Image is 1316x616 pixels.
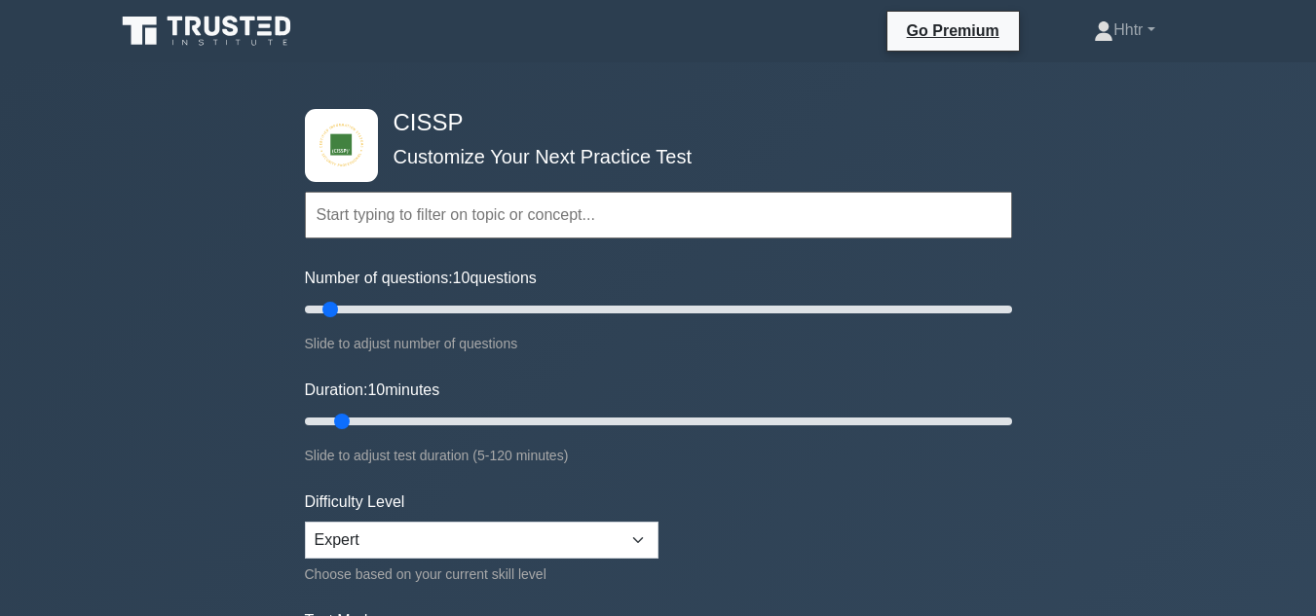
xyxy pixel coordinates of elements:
div: Slide to adjust number of questions [305,332,1012,355]
label: Duration: minutes [305,379,440,402]
a: Go Premium [895,18,1011,43]
label: Number of questions: questions [305,267,537,290]
span: 10 [367,381,385,398]
a: Hhtr [1047,11,1201,50]
div: Slide to adjust test duration (5-120 minutes) [305,444,1012,467]
div: Choose based on your current skill level [305,562,658,586]
input: Start typing to filter on topic or concept... [305,192,1012,238]
h4: CISSP [386,109,917,137]
span: 10 [453,270,470,286]
label: Difficulty Level [305,490,405,514]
